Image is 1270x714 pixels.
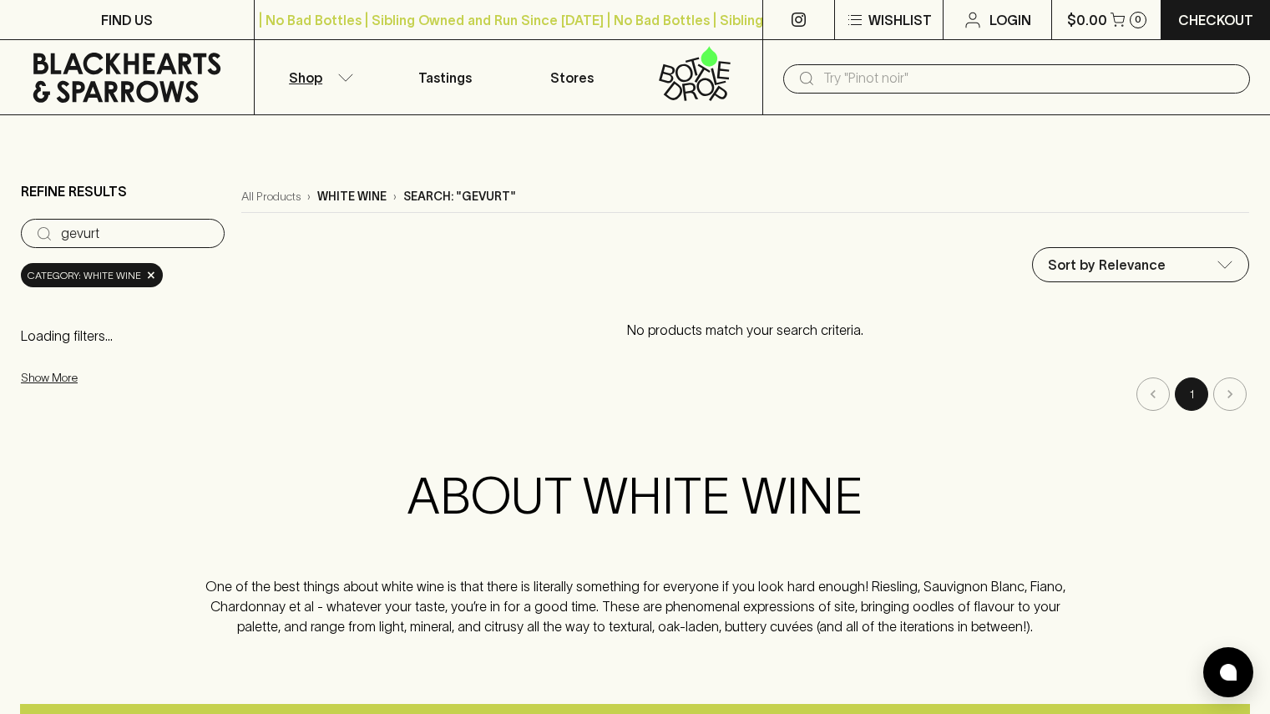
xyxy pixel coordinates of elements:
[101,10,153,30] p: FIND US
[190,576,1080,636] p: One of the best things about white wine is that there is literally something for everyone if you ...
[28,267,141,284] span: Category: white wine
[21,326,225,346] p: Loading filters...
[1178,10,1253,30] p: Checkout
[1220,664,1237,681] img: bubble-icon
[382,40,509,114] a: Tastings
[403,188,516,205] p: Search: "gevurt"
[255,40,382,114] button: Shop
[989,10,1031,30] p: Login
[146,266,156,284] span: ×
[317,188,387,205] p: white wine
[241,377,1249,411] nav: pagination navigation
[509,40,635,114] a: Stores
[1033,248,1248,281] div: Sort by Relevance
[418,68,472,88] p: Tastings
[823,65,1237,92] input: Try "Pinot noir"
[1067,10,1107,30] p: $0.00
[307,188,311,205] p: ›
[1135,15,1141,24] p: 0
[61,220,211,247] input: Try “Pinot noir”
[1175,377,1208,411] button: page 1
[241,188,301,205] a: All Products
[289,68,322,88] p: Shop
[868,10,932,30] p: Wishlist
[241,303,1249,357] p: No products match your search criteria.
[393,188,397,205] p: ›
[1048,255,1166,275] p: Sort by Relevance
[21,361,240,395] button: Show More
[190,466,1080,526] h2: ABOUT WHITE WINE
[21,181,127,201] p: Refine Results
[550,68,594,88] p: Stores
